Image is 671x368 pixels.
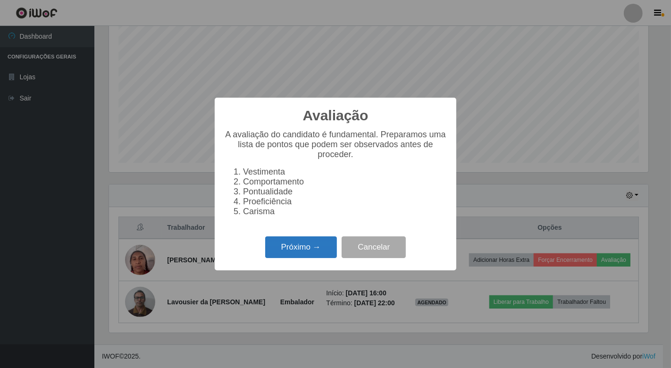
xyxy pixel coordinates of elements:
[243,197,447,207] li: Proeficiência
[243,177,447,187] li: Comportamento
[243,187,447,197] li: Pontualidade
[224,130,447,159] p: A avaliação do candidato é fundamental. Preparamos uma lista de pontos que podem ser observados a...
[303,107,369,124] h2: Avaliação
[265,236,337,259] button: Próximo →
[243,167,447,177] li: Vestimenta
[243,207,447,217] li: Carisma
[342,236,406,259] button: Cancelar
